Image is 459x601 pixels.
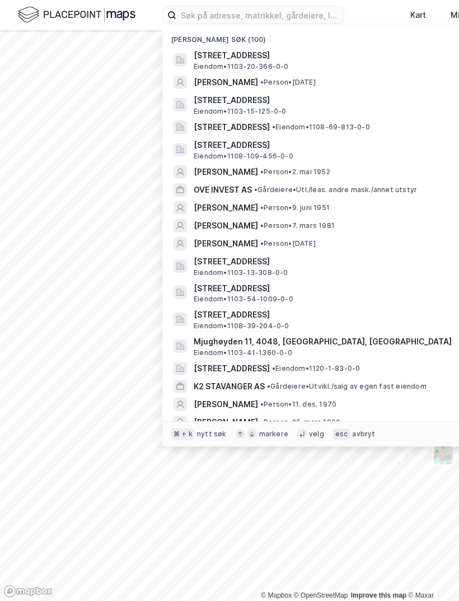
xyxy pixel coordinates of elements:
[194,416,258,429] span: [PERSON_NAME]
[267,382,270,390] span: •
[261,591,292,599] a: Mapbox
[403,547,459,601] div: Kontrollprogram for chat
[194,201,258,215] span: [PERSON_NAME]
[309,430,324,439] div: velg
[260,418,264,426] span: •
[194,268,288,277] span: Eiendom • 1103-13-308-0-0
[260,400,336,409] span: Person • 11. des. 1970
[260,221,264,230] span: •
[194,237,258,250] span: [PERSON_NAME]
[194,322,289,330] span: Eiendom • 1108-39-204-0-0
[272,123,370,132] span: Eiendom • 1108-69-813-0-0
[260,78,316,87] span: Person • [DATE]
[194,219,258,232] span: [PERSON_NAME]
[260,78,264,86] span: •
[272,123,275,131] span: •
[18,5,135,25] img: logo.f888ab2527a4732fd821a326f86c7f29.svg
[260,167,330,176] span: Person • 2. mai 1952
[351,591,406,599] a: Improve this map
[260,418,340,427] span: Person • 25. mars 1966
[260,167,264,176] span: •
[433,444,454,465] img: Z
[3,585,53,598] a: Mapbox homepage
[171,428,195,440] div: ⌘ + k
[260,239,316,248] span: Person • [DATE]
[260,400,264,408] span: •
[194,295,293,304] span: Eiendom • 1103-54-1009-0-0
[267,382,427,391] span: Gårdeiere • Utvikl./salg av egen fast eiendom
[260,203,264,212] span: •
[197,430,227,439] div: nytt søk
[176,7,344,24] input: Søk på adresse, matrikkel, gårdeiere, leietakere eller personer
[194,165,258,179] span: [PERSON_NAME]
[260,221,335,230] span: Person • 7. mars 1981
[272,364,275,372] span: •
[260,239,264,248] span: •
[260,203,330,212] span: Person • 9. juni 1951
[194,398,258,411] span: [PERSON_NAME]
[194,362,270,375] span: [STREET_ADDRESS]
[194,152,293,161] span: Eiendom • 1108-109-456-0-0
[272,364,360,373] span: Eiendom • 1120-1-83-0-0
[403,547,459,601] iframe: Chat Widget
[194,380,265,393] span: K2 STAVANGER AS
[194,107,287,116] span: Eiendom • 1103-15-125-0-0
[194,62,289,71] span: Eiendom • 1103-20-366-0-0
[194,183,252,197] span: OVE INVEST AS
[259,430,288,439] div: markere
[410,8,426,22] div: Kart
[254,185,417,194] span: Gårdeiere • Utl./leas. andre mask./annet utstyr
[194,120,270,134] span: [STREET_ADDRESS]
[194,348,292,357] span: Eiendom • 1103-41-1360-0-0
[333,428,350,440] div: esc
[194,76,258,89] span: [PERSON_NAME]
[254,185,257,194] span: •
[352,430,375,439] div: avbryt
[294,591,348,599] a: OpenStreetMap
